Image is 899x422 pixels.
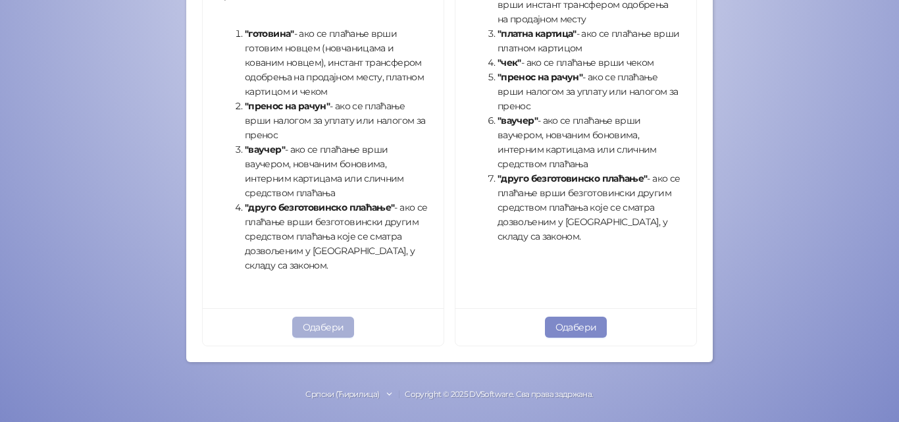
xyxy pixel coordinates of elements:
li: - ако се плаћање врши безготовински другим средством плаћања које се сматра дозвољеним у [GEOGRAP... [498,171,681,244]
strong: "пренос на рачун" [498,71,582,83]
li: - ако се плаћање врши ваучером, новчаним боновима, интерним картицама или сличним средством плаћања [498,113,681,171]
strong: "ваучер" [245,144,285,155]
strong: "пренос на рачун" [245,100,330,112]
strong: "друго безготовинско плаћање" [245,201,394,213]
li: - ако се плаћање врши налогом за уплату или налогом за пренос [498,70,681,113]
li: - ако се плаћање врши ваучером, новчаним боновима, интерним картицама или сличним средством плаћања [245,142,428,200]
li: - ако се плаћање врши платном картицом [498,26,681,55]
div: Српски (Ћирилица) [305,388,379,401]
li: - ако се плаћање врши чеком [498,55,681,70]
strong: "друго безготовинско плаћање" [498,172,647,184]
strong: "чек" [498,57,521,68]
strong: "платна картица" [498,28,577,40]
button: Одабери [545,317,607,338]
button: Одабери [292,317,355,338]
li: - ако се плаћање врши налогом за уплату или налогом за пренос [245,99,428,142]
strong: "готовина" [245,28,294,40]
li: - ако се плаћање врши готовим новцем (новчаницама и кованим новцем), инстант трансфером одобрења ... [245,26,428,99]
li: - ако се плаћање врши безготовински другим средством плаћања које се сматра дозвољеним у [GEOGRAP... [245,200,428,273]
strong: "ваучер" [498,115,538,126]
